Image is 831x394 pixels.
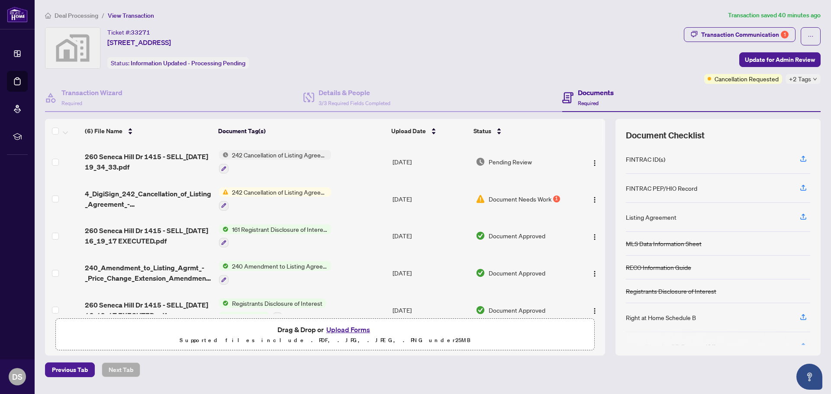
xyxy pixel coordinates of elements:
[388,119,470,143] th: Upload Date
[229,150,331,160] span: 242 Cancellation of Listing Agreement - Authority to Offer for Sale
[107,27,150,37] div: Ticket #:
[626,286,716,296] div: Registrants Disclosure of Interest
[591,270,598,277] img: Logo
[81,119,215,143] th: (6) File Name
[489,268,545,278] span: Document Approved
[813,77,817,81] span: down
[745,53,815,67] span: Update for Admin Review
[85,151,212,172] span: 260 Seneca Hill Dr 1415 - SELL_[DATE] 19_34_33.pdf
[219,224,331,248] button: Status Icon161 Registrant Disclosure of Interest - Disposition ofProperty
[389,254,472,291] td: [DATE]
[219,187,229,197] img: Status Icon
[684,27,796,42] button: Transaction Communication1
[728,10,821,20] article: Transaction saved 40 minutes ago
[591,234,598,240] img: Logo
[85,126,122,136] span: (6) File Name
[473,126,491,136] span: Status
[61,335,589,346] p: Supported files include .PDF, .JPG, .JPEG, .PNG under 25 MB
[219,187,331,211] button: Status Icon242 Cancellation of Listing Agreement - Authority to Offer for Sale
[808,33,814,39] span: ellipsis
[389,291,472,329] td: [DATE]
[626,263,691,272] div: RECO Information Guide
[715,74,779,83] span: Cancellation Requested
[219,224,229,234] img: Status Icon
[85,225,212,246] span: 260 Seneca Hill Dr 1415 - SELL_[DATE] 16_19_17 EXECUTED.pdf
[229,187,331,197] span: 242 Cancellation of Listing Agreement - Authority to Offer for Sale
[588,155,602,169] button: Logo
[61,87,122,98] h4: Transaction Wizard
[489,305,545,315] span: Document Approved
[476,194,485,204] img: Document Status
[588,266,602,280] button: Logo
[12,371,23,383] span: DS
[215,119,387,143] th: Document Tag(s)
[489,157,532,167] span: Pending Review
[277,324,373,335] span: Drag & Drop or
[108,12,154,19] span: View Transaction
[229,312,269,321] span: Signed Copy
[739,52,821,67] button: Update for Admin Review
[578,87,614,98] h4: Documents
[391,126,426,136] span: Upload Date
[591,160,598,167] img: Logo
[578,100,599,106] span: Required
[588,192,602,206] button: Logo
[219,261,229,271] img: Status Icon
[389,143,472,180] td: [DATE]
[389,180,472,218] td: [DATE]
[626,239,702,248] div: MLS Data Information Sheet
[319,87,390,98] h4: Details & People
[131,29,150,36] span: 33271
[131,59,245,67] span: Information Updated - Processing Pending
[591,308,598,314] img: Logo
[55,12,98,19] span: Deal Processing
[45,28,100,68] img: svg%3e
[588,303,602,317] button: Logo
[324,324,373,335] button: Upload Forms
[52,363,88,377] span: Previous Tab
[219,298,229,308] img: Status Icon
[470,119,573,143] th: Status
[219,150,331,173] button: Status Icon242 Cancellation of Listing Agreement - Authority to Offer for Sale
[476,305,485,315] img: Document Status
[229,224,331,234] span: 161 Registrant Disclosure of Interest - Disposition ofProperty
[591,196,598,203] img: Logo
[319,100,390,106] span: 3/3 Required Fields Completed
[626,154,665,164] div: FINTRAC ID(s)
[626,212,676,222] div: Listing Agreement
[789,74,811,84] span: +2 Tags
[476,157,485,167] img: Document Status
[219,312,229,321] img: Status Icon
[476,268,485,278] img: Document Status
[107,57,249,69] div: Status:
[219,261,331,285] button: Status Icon240 Amendment to Listing Agreement - Authority to Offer for Sale Price Change/Extensio...
[85,300,212,320] span: 260 Seneca Hill Dr 1415 - SELL_[DATE] 16_19_17 EXECUTED.pdf
[229,261,331,271] span: 240 Amendment to Listing Agreement - Authority to Offer for Sale Price Change/Extension/Amendment(s)
[85,263,212,283] span: 240_Amendment_to_Listing_Agrmt_-_Price_Change_Extension_Amendment__C__-_PropTx-[PERSON_NAME] 1.pdf
[626,183,697,193] div: FINTRAC PEP/HIO Record
[219,298,326,322] button: Status IconRegistrants Disclosure of InterestStatus IconSigned Copy
[781,31,789,38] div: 1
[102,10,104,20] li: /
[701,28,789,42] div: Transaction Communication
[588,229,602,243] button: Logo
[45,362,95,377] button: Previous Tab
[61,100,82,106] span: Required
[102,362,140,377] button: Next Tab
[107,37,171,48] span: [STREET_ADDRESS]
[489,231,545,240] span: Document Approved
[476,231,485,240] img: Document Status
[626,313,696,322] div: Right at Home Schedule B
[489,194,551,204] span: Document Needs Work
[389,218,472,255] td: [DATE]
[229,298,326,308] span: Registrants Disclosure of Interest
[7,6,28,22] img: logo
[56,319,594,351] span: Drag & Drop orUpload FormsSupported files include .PDF, .JPG, .JPEG, .PNG under25MB
[626,129,705,141] span: Document Checklist
[796,364,822,390] button: Open asap
[219,150,229,160] img: Status Icon
[553,195,560,202] div: 1
[45,13,51,19] span: home
[85,189,212,209] span: 4_DigiSign_242_Cancellation_of_Listing_Agreement_-_Authority_to_Offer_for_Sale_-_PropTx-[PERSON_N...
